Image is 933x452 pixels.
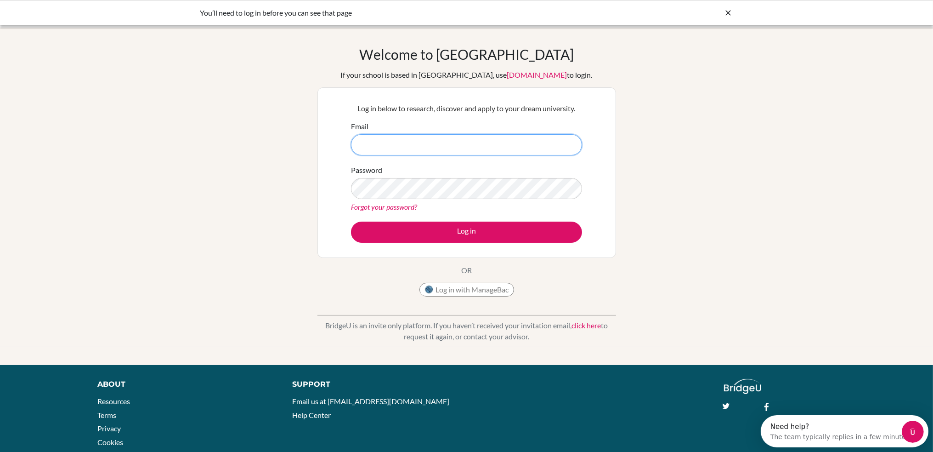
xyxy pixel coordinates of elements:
[761,415,928,447] iframe: Intercom live chat discovery launcher
[902,421,924,443] iframe: Intercom live chat
[351,222,582,243] button: Log in
[10,15,151,25] div: The team typically replies in a few minutes.
[351,121,368,132] label: Email
[461,265,472,276] p: OR
[351,103,582,114] p: Log in below to research, discover and apply to your dream university.
[571,321,601,330] a: click here
[4,4,178,29] div: Open Intercom Messenger
[507,70,567,79] a: [DOMAIN_NAME]
[97,424,121,433] a: Privacy
[724,379,761,394] img: logo_white@2x-f4f0deed5e89b7ecb1c2cc34c3e3d731f90f0f143d5ea2071677605dd97b5244.png
[359,46,574,63] h1: Welcome to [GEOGRAPHIC_DATA]
[97,438,123,446] a: Cookies
[97,411,116,419] a: Terms
[351,165,382,176] label: Password
[292,397,449,406] a: Email us at [EMAIL_ADDRESS][DOMAIN_NAME]
[351,202,417,211] a: Forgot your password?
[292,379,456,390] div: Support
[97,379,271,390] div: About
[419,283,514,297] button: Log in with ManageBac
[292,411,331,419] a: Help Center
[200,7,595,18] div: You’ll need to log in before you can see that page
[10,8,151,15] div: Need help?
[341,69,593,80] div: If your school is based in [GEOGRAPHIC_DATA], use to login.
[97,397,130,406] a: Resources
[317,320,616,342] p: BridgeU is an invite only platform. If you haven’t received your invitation email, to request it ...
